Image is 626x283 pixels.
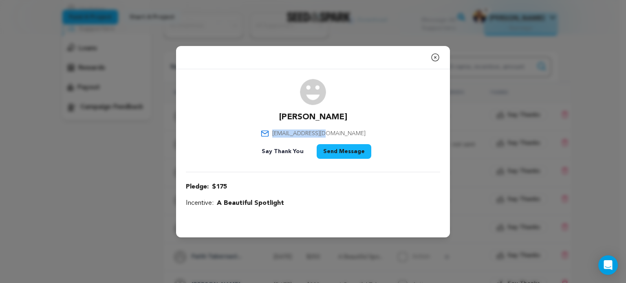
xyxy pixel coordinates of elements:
span: Incentive: [186,198,214,208]
p: [PERSON_NAME] [279,112,347,123]
div: Open Intercom Messenger [598,255,618,275]
span: Pledge: [186,182,209,192]
img: user.png [300,79,326,105]
button: Send Message [317,144,371,159]
span: $175 [212,182,227,192]
span: [EMAIL_ADDRESS][DOMAIN_NAME] [272,129,366,138]
button: Say Thank You [255,144,310,159]
span: A Beautiful Spotlight [217,198,284,208]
